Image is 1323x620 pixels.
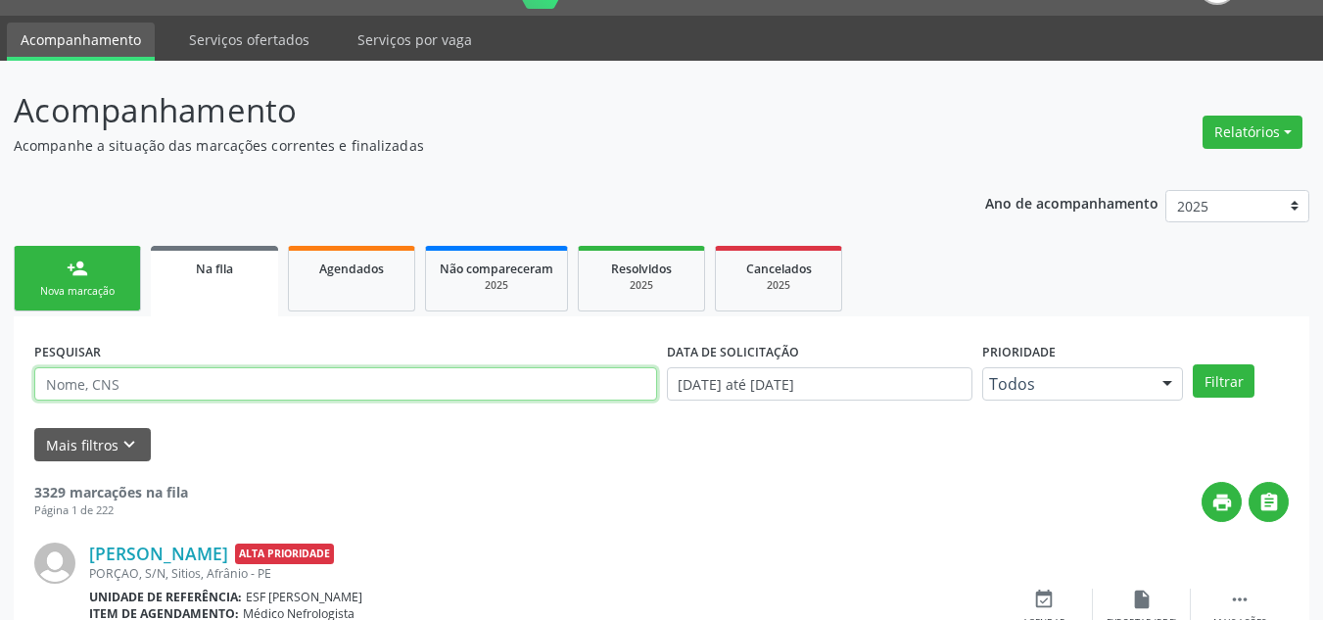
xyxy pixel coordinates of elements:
i: event_available [1033,589,1055,610]
button: Mais filtroskeyboard_arrow_down [34,428,151,462]
span: Alta Prioridade [235,544,334,564]
i: insert_drive_file [1131,589,1153,610]
strong: 3329 marcações na fila [34,483,188,501]
input: Selecione um intervalo [667,367,973,401]
button: Filtrar [1193,364,1254,398]
label: PESQUISAR [34,337,101,367]
span: Resolvidos [611,261,672,277]
p: Acompanhe a situação das marcações correntes e finalizadas [14,135,921,156]
a: Serviços por vaga [344,23,486,57]
i:  [1229,589,1251,610]
div: Nova marcação [28,284,126,299]
span: Agendados [319,261,384,277]
span: Não compareceram [440,261,553,277]
button:  [1249,482,1289,522]
span: ESF [PERSON_NAME] [246,589,362,605]
div: 2025 [730,278,827,293]
div: Página 1 de 222 [34,502,188,519]
p: Acompanhamento [14,86,921,135]
button: Relatórios [1203,116,1302,149]
b: Unidade de referência: [89,589,242,605]
div: 2025 [592,278,690,293]
a: [PERSON_NAME] [89,543,228,564]
span: Na fila [196,261,233,277]
div: 2025 [440,278,553,293]
label: DATA DE SOLICITAÇÃO [667,337,799,367]
span: Todos [989,374,1143,394]
i:  [1258,492,1280,513]
span: Cancelados [746,261,812,277]
a: Acompanhamento [7,23,155,61]
p: Ano de acompanhamento [985,190,1158,215]
input: Nome, CNS [34,367,657,401]
label: Prioridade [982,337,1056,367]
a: Serviços ofertados [175,23,323,57]
div: person_add [67,258,88,279]
i: print [1211,492,1233,513]
button: print [1202,482,1242,522]
i: keyboard_arrow_down [118,434,140,455]
div: PORÇAO, S/N, Sitios, Afrânio - PE [89,565,995,582]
